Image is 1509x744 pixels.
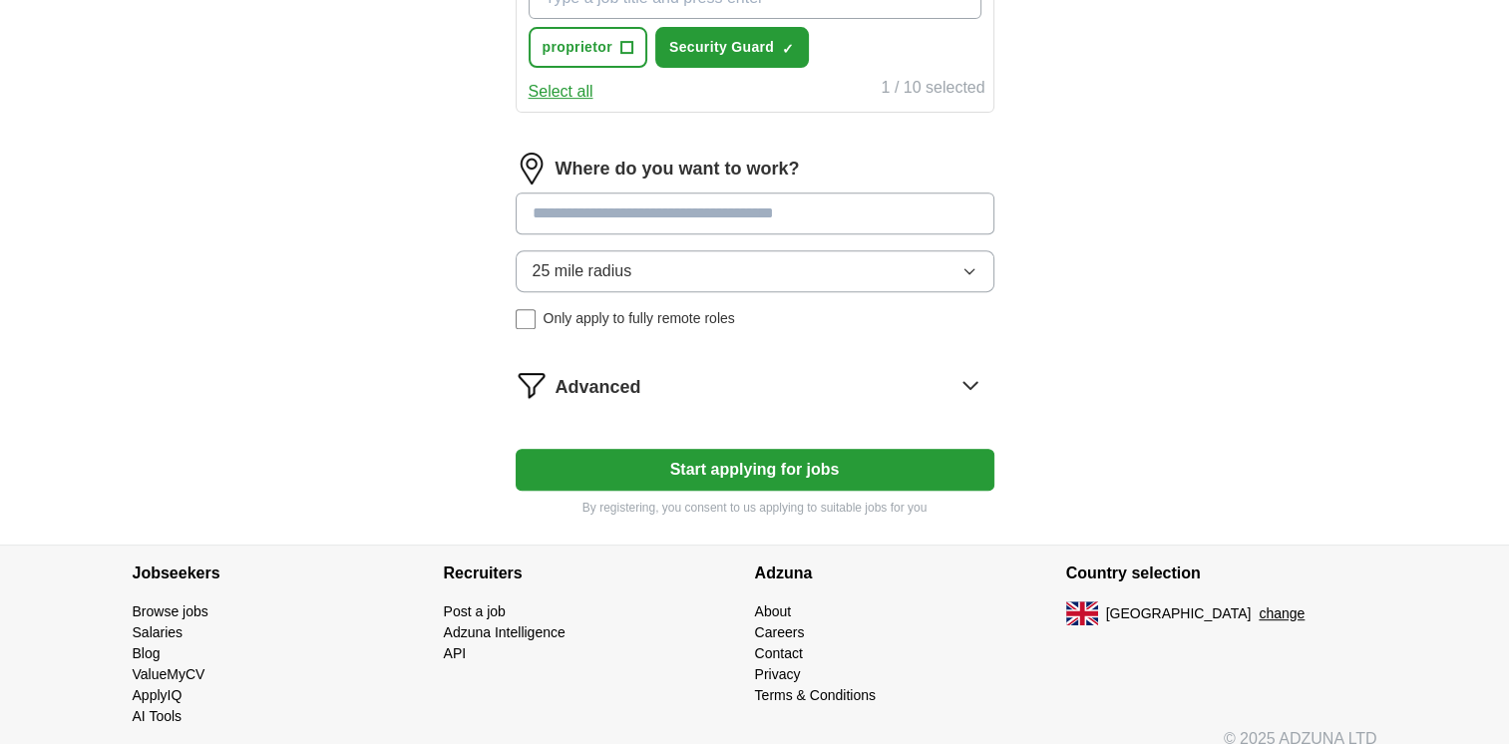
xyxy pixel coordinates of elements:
[1106,603,1252,624] span: [GEOGRAPHIC_DATA]
[544,308,735,329] span: Only apply to fully remote roles
[516,153,548,185] img: location.png
[516,309,536,329] input: Only apply to fully remote roles
[133,603,208,619] a: Browse jobs
[1066,601,1098,625] img: UK flag
[755,624,805,640] a: Careers
[444,624,566,640] a: Adzuna Intelligence
[133,645,161,661] a: Blog
[516,369,548,401] img: filter
[516,449,994,491] button: Start applying for jobs
[444,603,506,619] a: Post a job
[755,645,803,661] a: Contact
[556,156,800,183] label: Where do you want to work?
[133,624,184,640] a: Salaries
[755,666,801,682] a: Privacy
[782,41,794,57] span: ✓
[1259,603,1305,624] button: change
[529,80,593,104] button: Select all
[1066,546,1377,601] h4: Country selection
[133,666,205,682] a: ValueMyCV
[881,76,984,104] div: 1 / 10 selected
[133,708,183,724] a: AI Tools
[669,37,774,58] span: Security Guard
[133,687,183,703] a: ApplyIQ
[444,645,467,661] a: API
[755,687,876,703] a: Terms & Conditions
[516,250,994,292] button: 25 mile radius
[543,37,612,58] span: proprietor
[556,374,641,401] span: Advanced
[529,27,647,68] button: proprietor
[755,603,792,619] a: About
[516,499,994,517] p: By registering, you consent to us applying to suitable jobs for you
[533,259,632,283] span: 25 mile radius
[655,27,809,68] button: Security Guard✓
